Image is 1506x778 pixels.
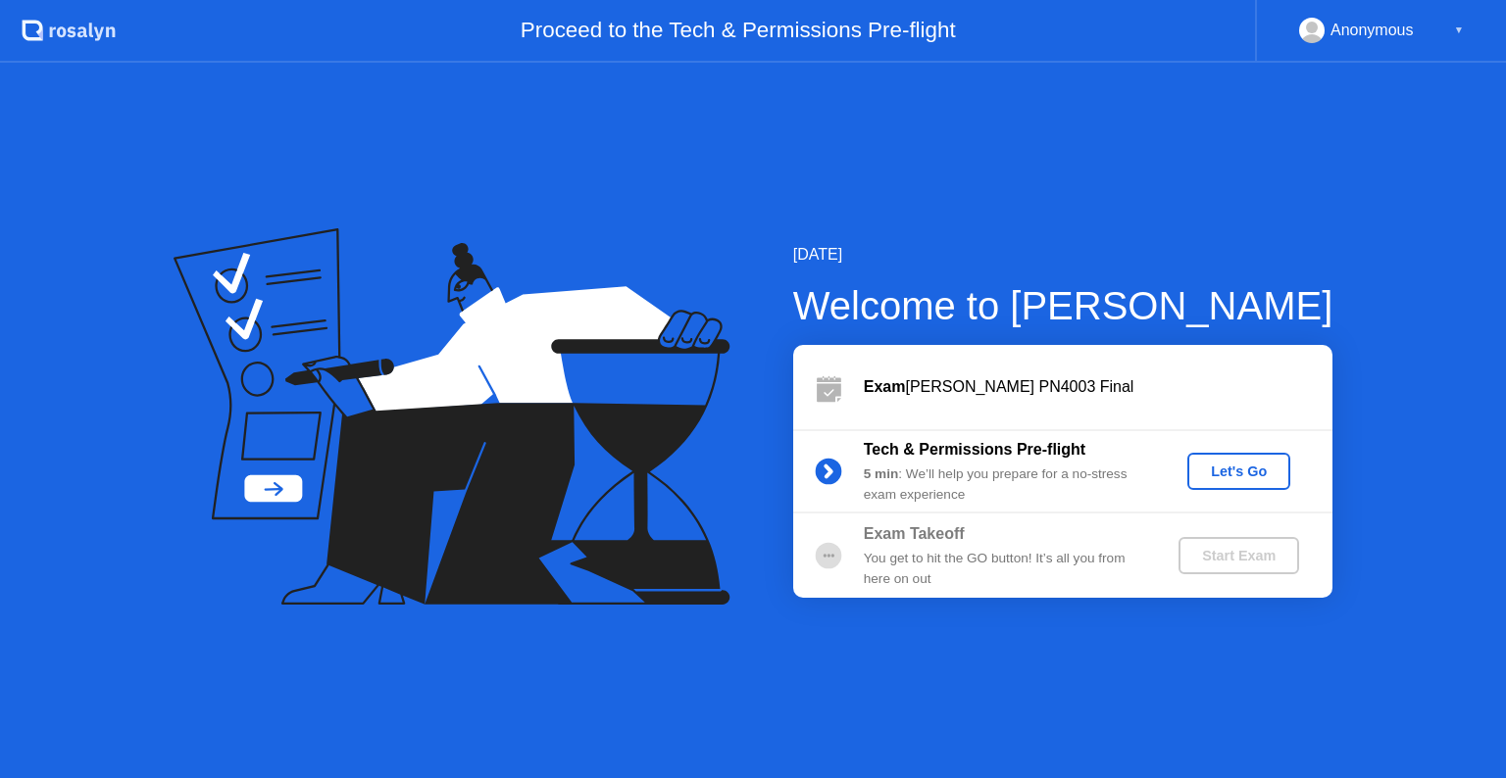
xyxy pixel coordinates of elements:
b: Tech & Permissions Pre-flight [864,441,1085,458]
div: Welcome to [PERSON_NAME] [793,276,1333,335]
button: Start Exam [1179,537,1299,574]
b: 5 min [864,466,899,481]
button: Let's Go [1187,453,1290,490]
div: : We’ll help you prepare for a no-stress exam experience [864,464,1146,505]
b: Exam [864,378,906,395]
b: Exam Takeoff [864,525,965,542]
div: ▼ [1454,18,1464,43]
div: Start Exam [1186,548,1291,563]
div: Let's Go [1195,463,1282,479]
div: [PERSON_NAME] PN4003 Final [864,375,1332,399]
div: You get to hit the GO button! It’s all you from here on out [864,549,1146,589]
div: [DATE] [793,243,1333,267]
div: Anonymous [1330,18,1414,43]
